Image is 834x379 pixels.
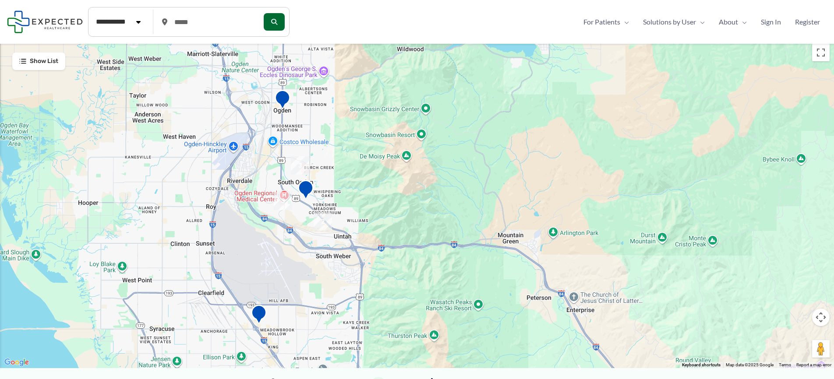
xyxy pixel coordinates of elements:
img: Google [2,357,31,368]
div: 3 [291,156,309,175]
button: Drag Pegman onto the map to open Street View [812,340,830,358]
a: Terms (opens in new tab) [779,362,791,367]
button: Map camera controls [812,309,830,326]
div: 2 [314,212,332,231]
button: Show List [12,53,65,70]
img: Expected Healthcare Logo - side, dark font, small [7,11,83,33]
div: Layton Clinic Imaging Services [251,305,267,327]
span: Map data ©2025 Google [726,362,774,367]
a: AboutMenu Toggle [712,15,754,28]
div: Plus Medical US [275,90,290,112]
a: Sign In [754,15,788,28]
span: Menu Toggle [620,15,629,28]
a: Open this area in Google Maps (opens a new window) [2,357,31,368]
span: Sign In [761,15,781,28]
span: Menu Toggle [696,15,705,28]
img: List [19,58,26,65]
span: Menu Toggle [738,15,747,28]
span: Show List [30,58,58,65]
span: Solutions by User [643,15,696,28]
a: Report a map error [796,362,831,367]
a: Solutions by UserMenu Toggle [636,15,712,28]
div: 3 [274,192,292,210]
a: For PatientsMenu Toggle [576,15,636,28]
span: Register [795,15,820,28]
span: For Patients [583,15,620,28]
button: Toggle fullscreen view [812,44,830,61]
span: About [719,15,738,28]
div: Tellica &#8211; Ogden [298,180,314,202]
a: Register [788,15,827,28]
button: Keyboard shortcuts [682,362,721,368]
